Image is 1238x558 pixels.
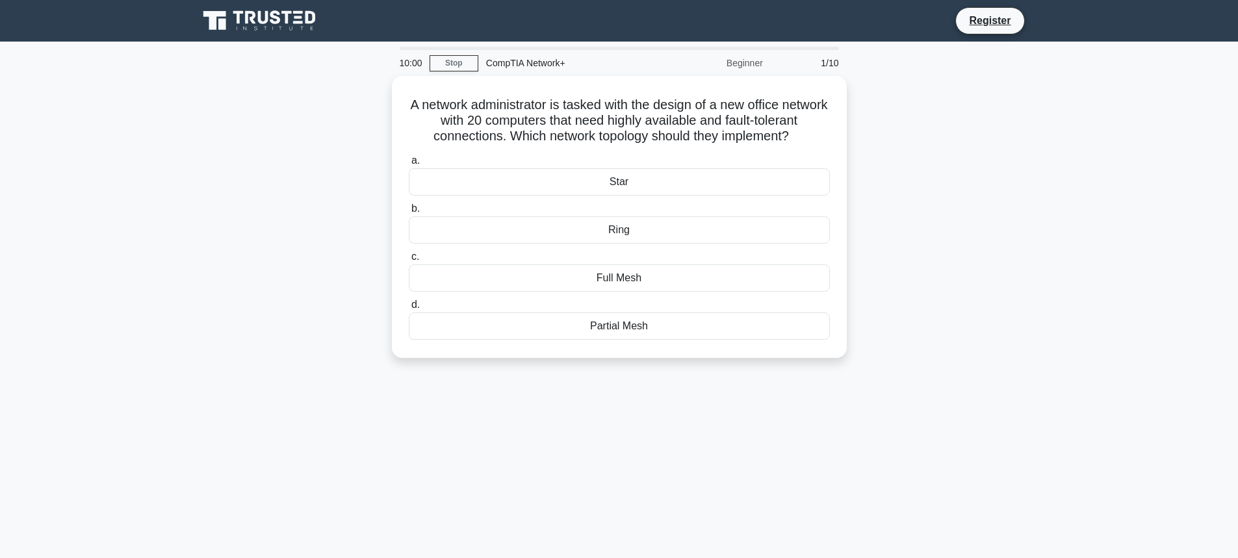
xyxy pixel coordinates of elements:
span: c. [411,251,419,262]
div: CompTIA Network+ [478,50,657,76]
a: Register [961,12,1018,29]
a: Stop [430,55,478,71]
span: d. [411,299,420,310]
div: Ring [409,216,830,244]
div: 1/10 [771,50,847,76]
div: Beginner [657,50,771,76]
div: 10:00 [392,50,430,76]
span: a. [411,155,420,166]
span: b. [411,203,420,214]
div: Partial Mesh [409,312,830,340]
h5: A network administrator is tasked with the design of a new office network with 20 computers that ... [407,97,831,145]
div: Full Mesh [409,264,830,292]
div: Star [409,168,830,196]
